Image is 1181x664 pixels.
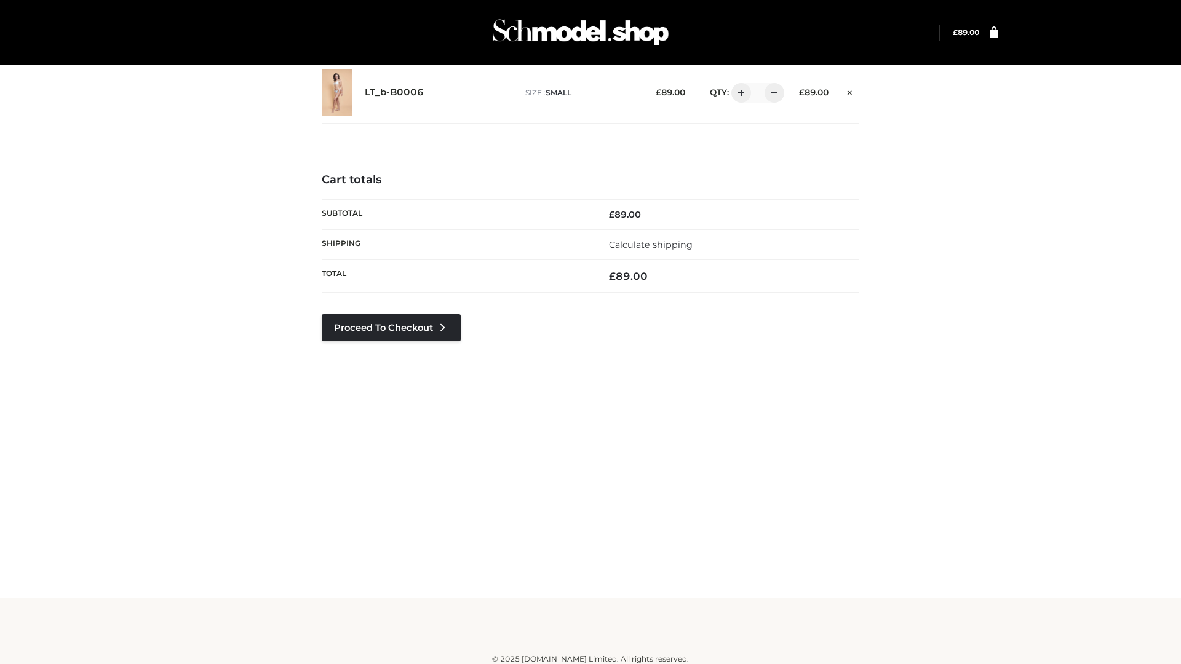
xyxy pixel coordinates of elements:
th: Shipping [322,229,590,259]
span: SMALL [546,88,571,97]
span: £ [609,270,616,282]
a: Remove this item [841,83,859,99]
th: Total [322,260,590,293]
span: £ [953,28,958,37]
p: size : [525,87,637,98]
h4: Cart totals [322,173,859,187]
a: LT_b-B0006 [365,87,424,98]
span: £ [799,87,805,97]
span: £ [609,209,614,220]
a: Calculate shipping [609,239,693,250]
img: Schmodel Admin 964 [488,8,673,57]
bdi: 89.00 [609,270,648,282]
div: QTY: [698,83,780,103]
span: £ [656,87,661,97]
a: £89.00 [953,28,979,37]
th: Subtotal [322,199,590,229]
a: Proceed to Checkout [322,314,461,341]
bdi: 89.00 [656,87,685,97]
bdi: 89.00 [609,209,641,220]
bdi: 89.00 [799,87,829,97]
bdi: 89.00 [953,28,979,37]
